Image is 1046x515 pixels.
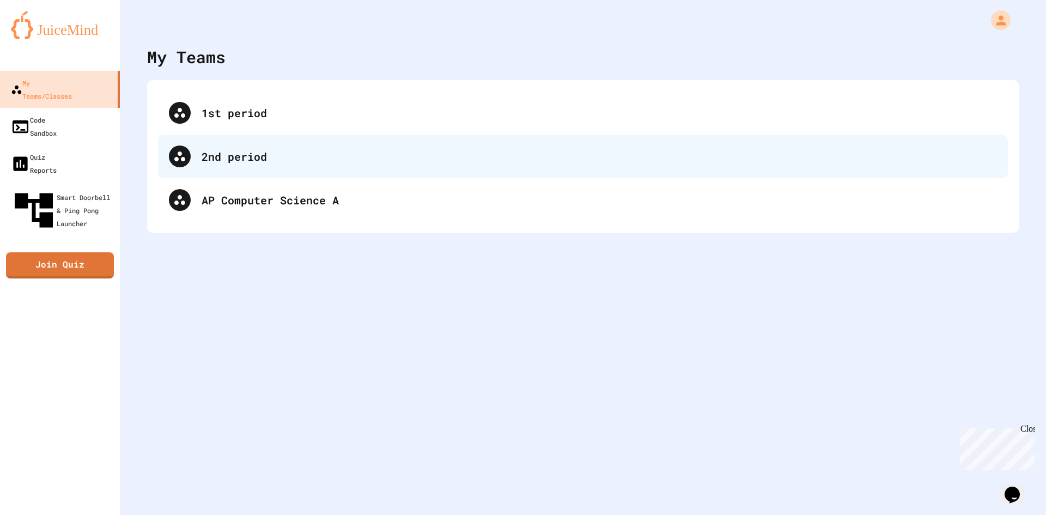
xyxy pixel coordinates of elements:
div: 2nd period [202,148,997,165]
iframe: chat widget [956,424,1035,470]
div: Smart Doorbell & Ping Pong Launcher [11,187,115,233]
div: 1st period [202,105,997,121]
a: Join Quiz [6,252,114,278]
div: AP Computer Science A [158,178,1008,222]
div: 2nd period [158,135,1008,178]
div: AP Computer Science A [202,192,997,208]
img: logo-orange.svg [11,11,109,39]
div: 1st period [158,91,1008,135]
div: Code Sandbox [11,113,57,140]
div: Chat with us now!Close [4,4,75,69]
iframe: chat widget [1000,471,1035,504]
div: My Teams/Classes [11,76,72,102]
div: My Teams [147,45,226,69]
div: Quiz Reports [11,150,57,177]
div: My Account [980,8,1013,33]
